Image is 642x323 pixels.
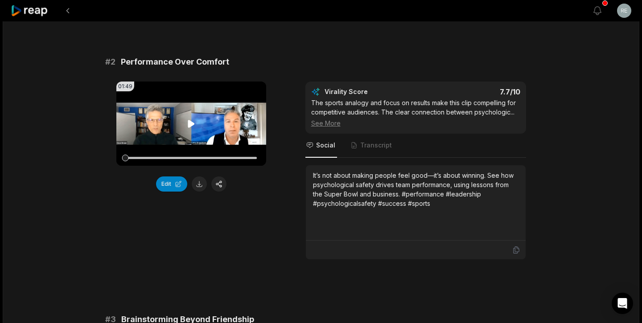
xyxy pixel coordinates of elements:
span: Social [316,141,335,150]
nav: Tabs [305,134,526,158]
div: Open Intercom Messenger [612,293,633,314]
div: 7.7 /10 [424,87,520,96]
span: Transcript [360,141,392,150]
span: Performance Over Comfort [121,56,229,68]
div: The sports analogy and focus on results make this clip compelling for competitive audiences. The ... [311,98,520,128]
div: Virality Score [325,87,420,96]
div: See More [311,119,520,128]
video: Your browser does not support mp4 format. [116,82,266,166]
span: # 2 [105,56,115,68]
button: Edit [156,176,187,192]
div: It’s not about making people feel good—it’s about winning. See how psychological safety drives te... [313,171,519,208]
